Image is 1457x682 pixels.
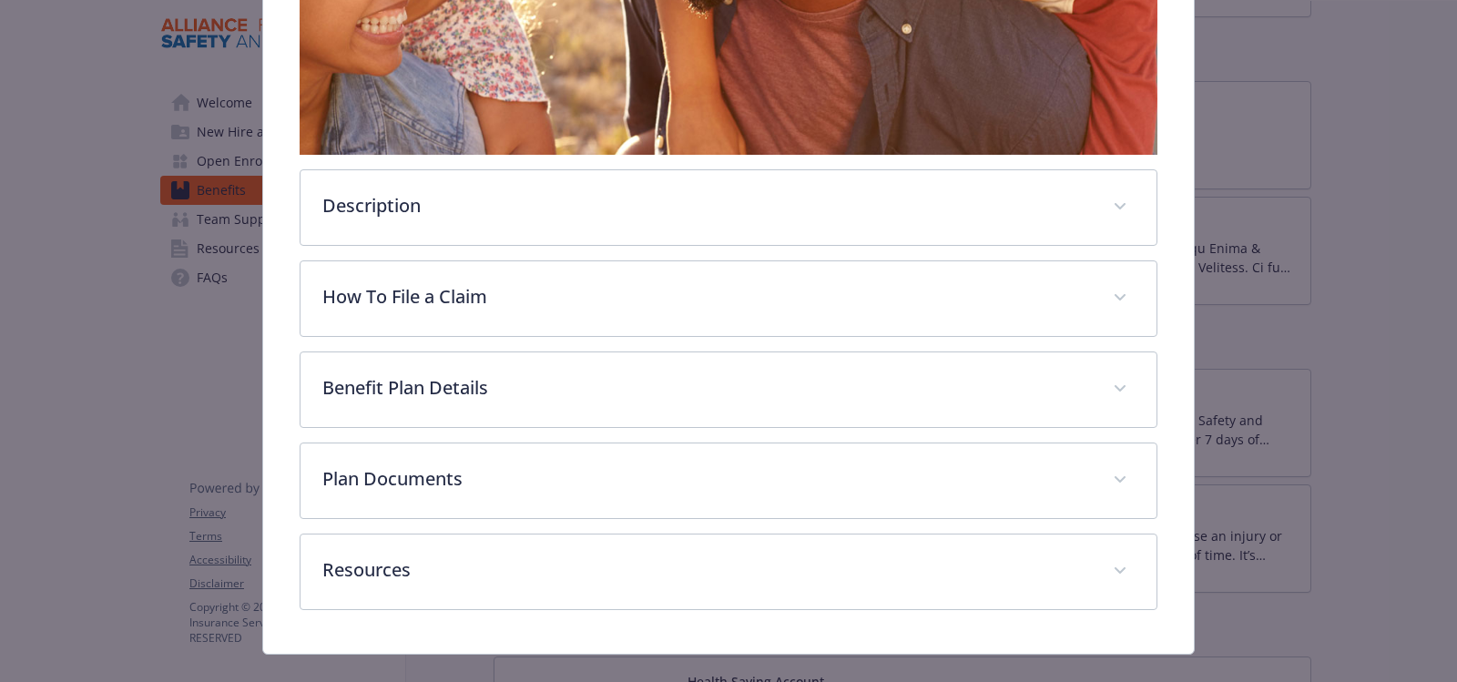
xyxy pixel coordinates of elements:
p: How To File a Claim [322,283,1091,310]
p: Description [322,192,1091,219]
p: Benefit Plan Details [322,374,1091,402]
div: Plan Documents [301,443,1156,518]
div: Description [301,170,1156,245]
div: Resources [301,534,1156,609]
div: How To File a Claim [301,261,1156,336]
div: Benefit Plan Details [301,352,1156,427]
p: Plan Documents [322,465,1091,493]
p: Resources [322,556,1091,584]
